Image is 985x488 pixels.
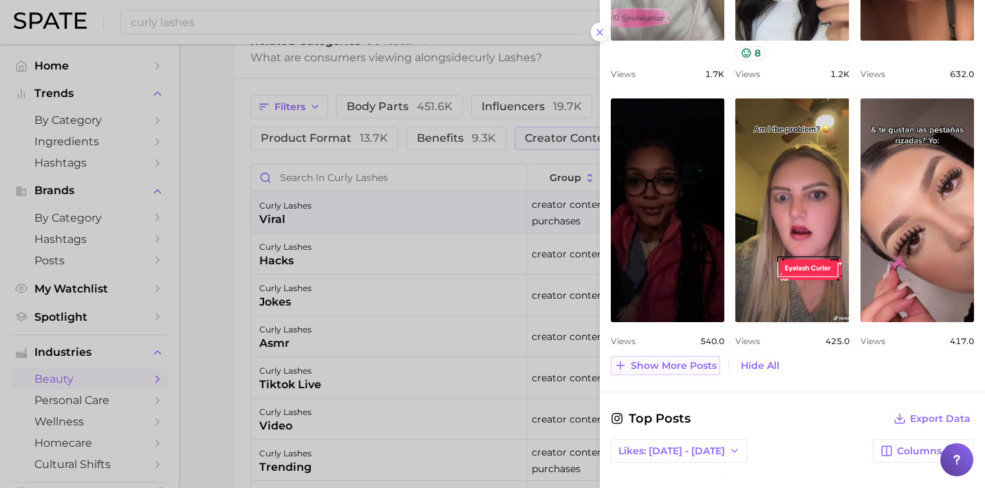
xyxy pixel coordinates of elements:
[611,336,636,346] span: Views
[705,69,724,79] span: 1.7k
[897,445,966,458] span: Columns
[860,69,885,79] span: Views
[860,336,885,346] span: Views
[700,336,724,346] span: 540.0
[735,69,760,79] span: Views
[950,69,974,79] span: 632.0
[830,69,849,79] span: 1.2k
[890,409,974,428] button: Export Data
[611,409,691,428] span: Top Posts
[618,445,725,457] span: Likes: [DATE] - [DATE]
[611,69,636,79] span: Views
[611,356,720,375] button: Show more posts
[825,336,849,346] span: 425.0
[873,439,974,463] button: Columnsnew
[950,336,974,346] span: 417.0
[737,357,783,375] button: Hide All
[631,360,717,372] span: Show more posts
[611,439,748,463] button: Likes: [DATE] - [DATE]
[735,46,766,61] button: 8
[741,360,779,372] span: Hide All
[735,336,760,346] span: Views
[910,413,971,425] span: Export Data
